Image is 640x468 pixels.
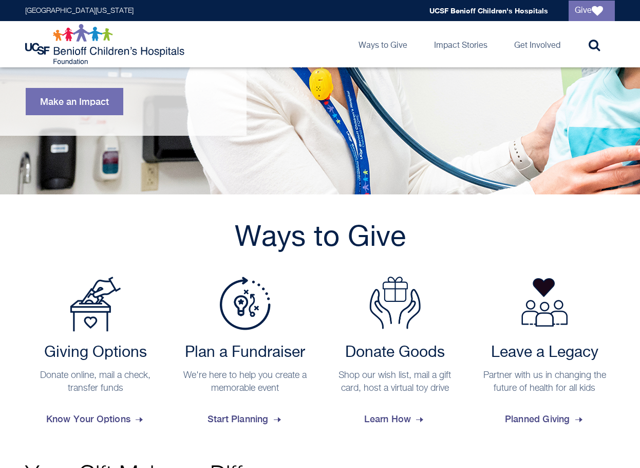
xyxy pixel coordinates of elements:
[219,277,271,330] img: Plan a Fundraiser
[330,369,460,395] p: Shop our wish list, mail a gift card, host a virtual toy drive
[180,369,311,395] p: We're here to help you create a memorable event
[330,344,460,362] h2: Donate Goods
[480,344,610,362] h2: Leave a Legacy
[25,7,134,14] a: [GEOGRAPHIC_DATA][US_STATE]
[30,344,161,362] h2: Giving Options
[426,21,496,67] a: Impact Stories
[364,405,425,433] span: Learn How
[25,220,615,256] h2: Ways to Give
[70,277,121,332] img: Payment Options
[46,405,145,433] span: Know Your Options
[30,369,161,395] p: Donate online, mail a check, transfer funds
[25,277,166,433] a: Payment Options Giving Options Donate online, mail a check, transfer funds Know Your Options
[26,88,123,115] a: Make an Impact
[505,405,585,433] span: Planned Giving
[429,6,548,15] a: UCSF Benioff Children's Hospitals
[25,24,187,65] img: Logo for UCSF Benioff Children's Hospitals Foundation
[480,369,610,395] p: Partner with us in changing the future of health for all kids
[325,277,465,433] a: Donate Goods Donate Goods Shop our wish list, mail a gift card, host a virtual toy drive Learn How
[369,277,421,329] img: Donate Goods
[180,344,311,362] h2: Plan a Fundraiser
[475,277,615,433] a: Leave a Legacy Partner with us in changing the future of health for all kids Planned Giving
[350,21,416,67] a: Ways to Give
[175,277,316,433] a: Plan a Fundraiser Plan a Fundraiser We're here to help you create a memorable event Start Planning
[569,1,615,21] a: Give
[208,405,283,433] span: Start Planning
[506,21,569,67] a: Get Involved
